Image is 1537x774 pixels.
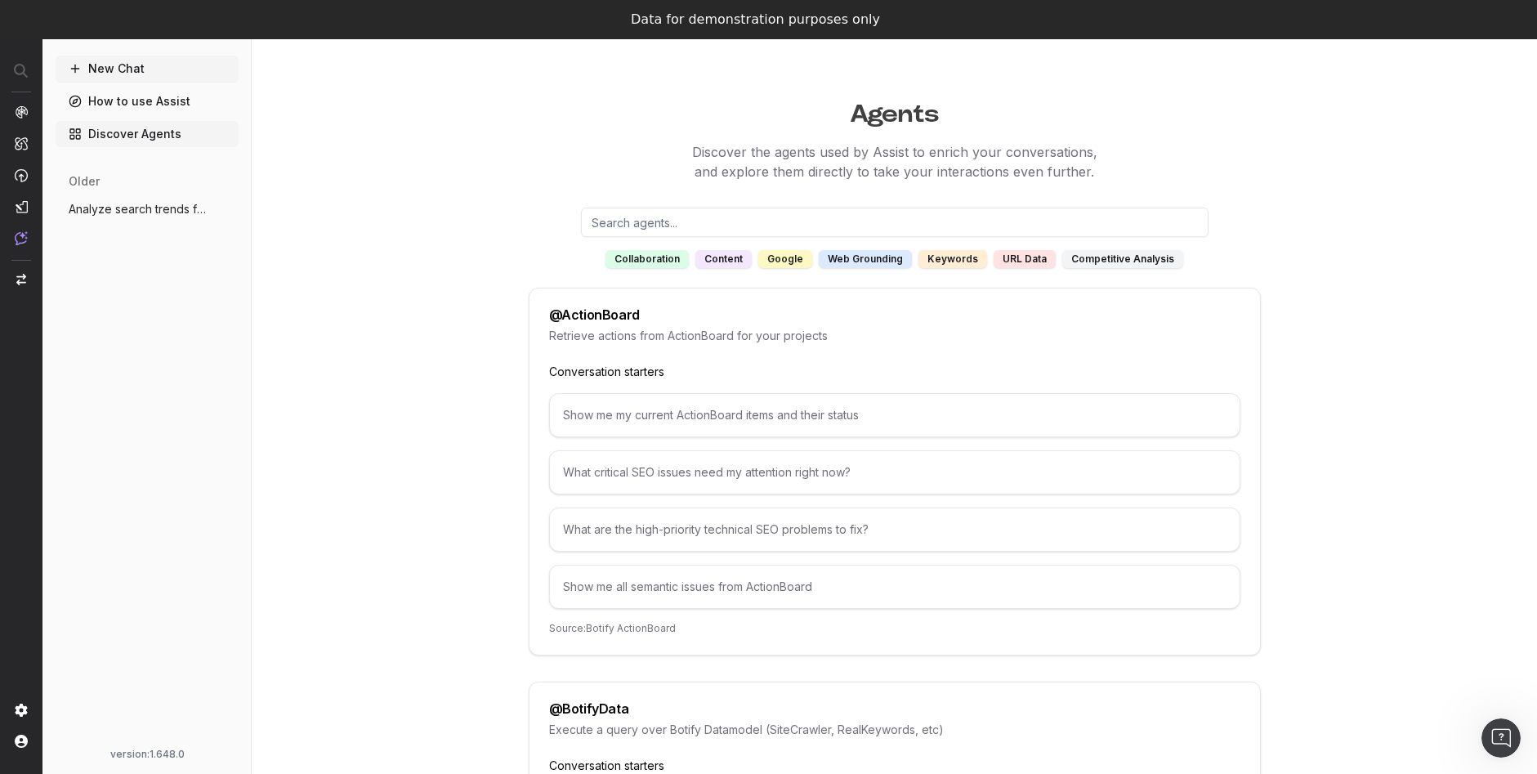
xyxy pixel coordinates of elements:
[267,142,1522,181] p: Discover the agents used by Assist to enrich your conversations, and explore them directly to tak...
[16,274,26,285] img: Switch project
[549,758,1240,774] p: Conversation starters
[56,56,239,82] button: New Chat
[15,231,28,245] img: Assist
[15,105,28,119] img: Analytics
[56,88,239,114] a: How to use Assist
[549,508,1240,552] div: What are the high-priority technical SEO problems to fix?
[758,250,812,268] div: google
[69,173,100,190] span: older
[605,250,689,268] div: collaboration
[15,735,28,748] img: My account
[695,250,752,268] div: content
[267,92,1522,129] h1: Agents
[549,622,1240,635] p: Source: Botify ActionBoard
[1481,718,1521,758] iframe: Intercom live chat
[631,11,880,28] div: Data for demonstration purposes only
[549,308,640,321] div: @ ActionBoard
[581,208,1209,237] input: Search agents...
[994,250,1056,268] div: URL data
[819,250,912,268] div: web grounding
[918,250,987,268] div: keywords
[549,722,1240,738] p: Execute a query over Botify Datamodel (SiteCrawler, RealKeywords, etc)
[15,136,28,150] img: Intelligence
[56,196,239,222] button: Analyze search trends for: Notre Dame fo
[549,393,1240,437] div: Show me my current ActionBoard items and their status
[56,121,239,147] a: Discover Agents
[549,565,1240,609] div: Show me all semantic issues from ActionBoard
[1062,250,1183,268] div: competitive analysis
[549,364,1240,380] p: Conversation starters
[15,704,28,717] img: Setting
[549,328,1240,344] p: Retrieve actions from ActionBoard for your projects
[15,200,28,213] img: Studio
[62,748,232,761] div: version: 1.648.0
[69,201,212,217] span: Analyze search trends for: Notre Dame fo
[549,450,1240,494] div: What critical SEO issues need my attention right now?
[549,702,629,715] div: @ BotifyData
[15,168,28,182] img: Activation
